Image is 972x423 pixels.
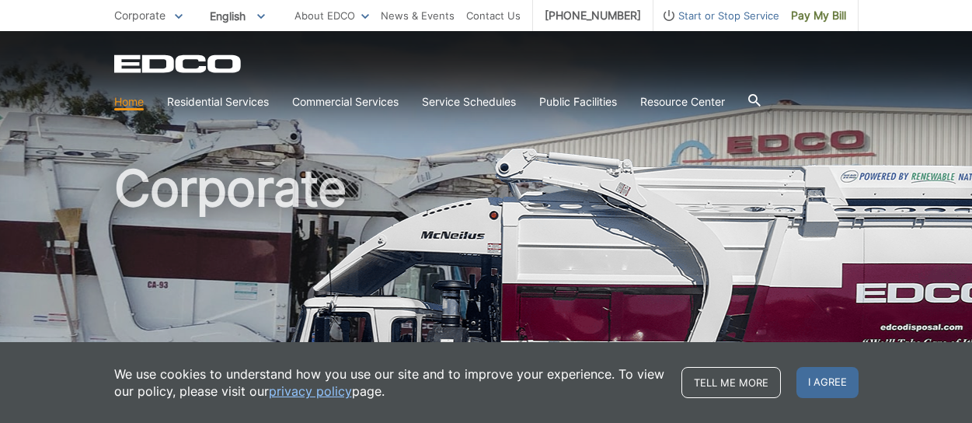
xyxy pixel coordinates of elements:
p: We use cookies to understand how you use our site and to improve your experience. To view our pol... [114,365,666,400]
a: News & Events [381,7,455,24]
span: I agree [796,367,859,398]
a: Home [114,93,144,110]
a: Contact Us [466,7,521,24]
a: EDCD logo. Return to the homepage. [114,54,243,73]
a: Resource Center [640,93,725,110]
a: Service Schedules [422,93,516,110]
a: Public Facilities [539,93,617,110]
span: English [198,3,277,29]
a: Commercial Services [292,93,399,110]
a: About EDCO [294,7,369,24]
a: Tell me more [681,367,781,398]
a: privacy policy [269,383,352,400]
span: Corporate [114,9,165,22]
span: Pay My Bill [791,7,846,24]
a: Residential Services [167,93,269,110]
